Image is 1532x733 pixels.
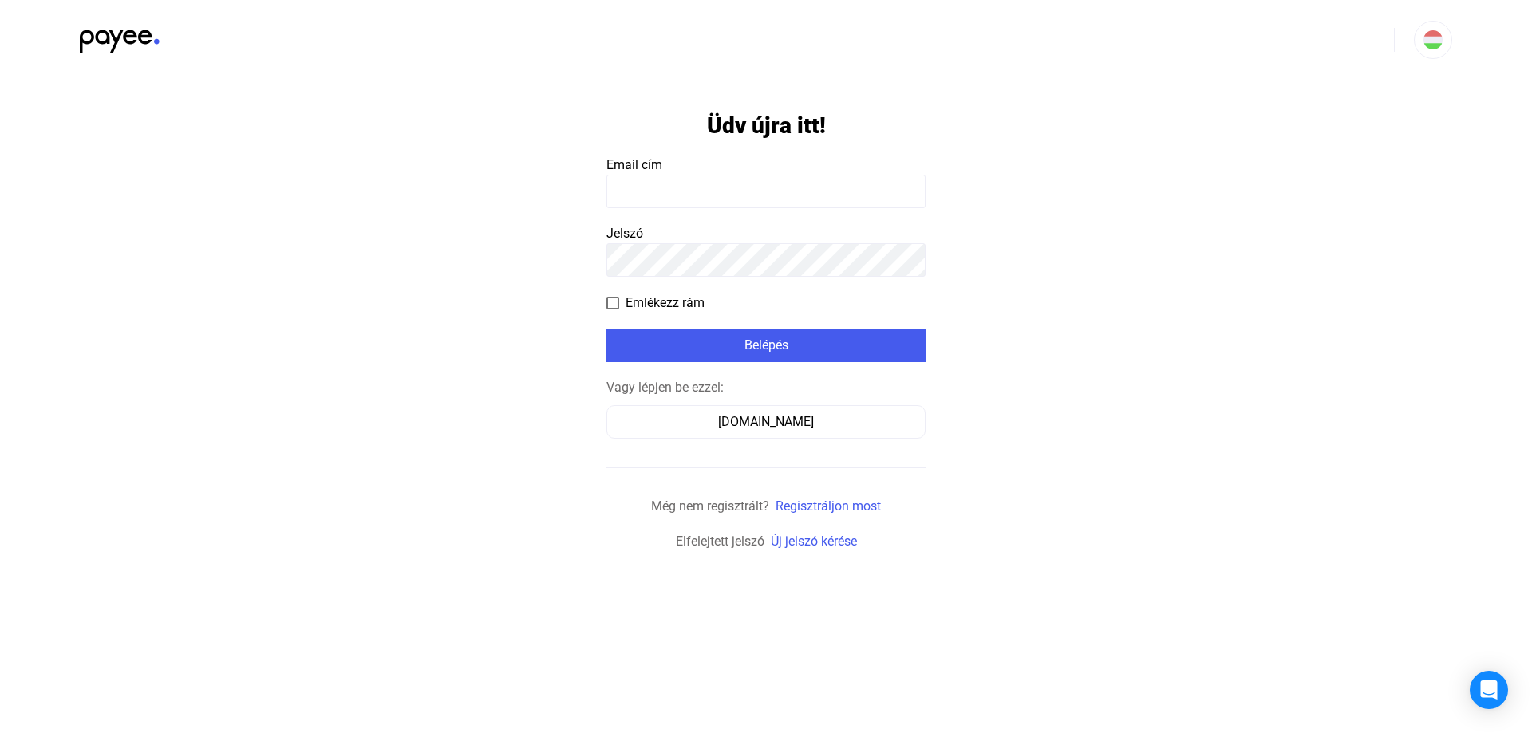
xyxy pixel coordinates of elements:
img: black-payee-blue-dot.svg [80,21,160,53]
button: Belépés [606,329,926,362]
span: Email cím [606,157,662,172]
span: Elfelejtett jelszó [676,534,764,549]
div: Open Intercom Messenger [1470,671,1508,709]
img: HU [1423,30,1443,49]
div: Belépés [611,336,921,355]
a: Regisztráljon most [776,499,881,514]
span: Még nem regisztrált? [651,499,769,514]
button: HU [1414,21,1452,59]
h1: Üdv újra itt! [707,112,826,140]
span: Emlékezz rám [626,294,705,313]
div: [DOMAIN_NAME] [612,412,920,432]
a: [DOMAIN_NAME] [606,414,926,429]
div: Vagy lépjen be ezzel: [606,378,926,397]
button: [DOMAIN_NAME] [606,405,926,439]
a: Új jelszó kérése [771,534,857,549]
span: Jelszó [606,226,643,241]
